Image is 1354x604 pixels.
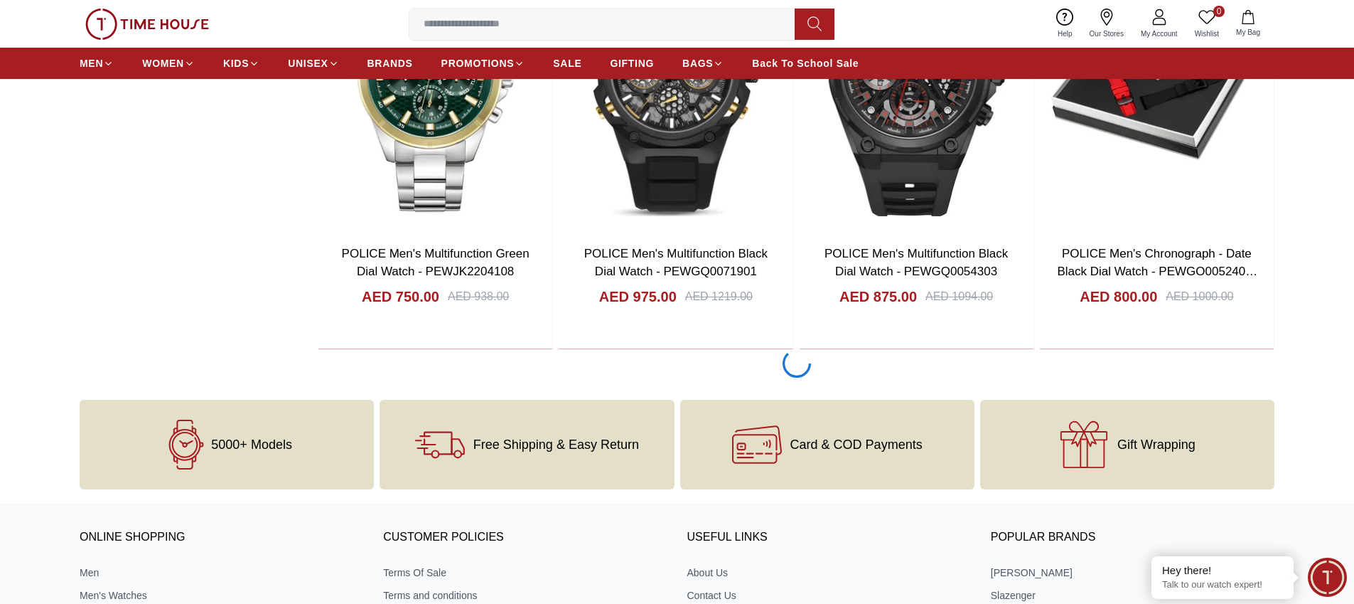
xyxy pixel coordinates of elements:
[1084,28,1129,39] span: Our Stores
[599,287,677,307] h4: AED 975.00
[441,51,525,76] a: PROMOTIONS
[342,247,530,279] a: POLICE Men's Multifunction Green Dial Watch - PEWJK2204108
[80,56,103,70] span: MEN
[223,51,259,76] a: KIDS
[1081,6,1132,42] a: Our Stores
[687,588,971,603] a: Contact Us
[1213,6,1225,17] span: 0
[1052,28,1078,39] span: Help
[367,56,413,70] span: BRANDS
[839,287,917,307] h4: AED 875.00
[383,588,667,603] a: Terms and conditions
[288,51,338,76] a: UNISEX
[1049,6,1081,42] a: Help
[1230,27,1266,38] span: My Bag
[441,56,515,70] span: PROMOTIONS
[1057,247,1257,297] a: POLICE Men's Chronograph - Date Black Dial Watch - PEWGO0052402-SET
[991,588,1274,603] a: Slazenger
[142,51,195,76] a: WOMEN
[1166,288,1233,305] div: AED 1000.00
[1227,7,1269,41] button: My Bag
[80,51,114,76] a: MEN
[142,56,184,70] span: WOMEN
[1308,558,1347,597] div: Chat Widget
[553,51,581,76] a: SALE
[553,56,581,70] span: SALE
[991,566,1274,580] a: [PERSON_NAME]
[367,51,413,76] a: BRANDS
[682,51,724,76] a: BAGS
[925,288,993,305] div: AED 1094.00
[383,527,667,549] h3: CUSTOMER POLICIES
[288,56,328,70] span: UNISEX
[1135,28,1183,39] span: My Account
[790,438,923,452] span: Card & COD Payments
[383,566,667,580] a: Terms Of Sale
[1117,438,1196,452] span: Gift Wrapping
[584,247,768,279] a: POLICE Men's Multifunction Black Dial Watch - PEWGQ0071901
[991,527,1274,549] h3: Popular Brands
[610,51,654,76] a: GIFTING
[752,51,859,76] a: Back To School Sale
[448,288,509,305] div: AED 938.00
[1162,579,1283,591] p: Talk to our watch expert!
[752,56,859,70] span: Back To School Sale
[687,527,971,549] h3: USEFUL LINKS
[85,9,209,40] img: ...
[473,438,639,452] span: Free Shipping & Easy Return
[824,247,1008,279] a: POLICE Men's Multifunction Black Dial Watch - PEWGQ0054303
[1080,287,1157,307] h4: AED 800.00
[1186,6,1227,42] a: 0Wishlist
[1189,28,1225,39] span: Wishlist
[80,566,363,580] a: Men
[687,566,971,580] a: About Us
[610,56,654,70] span: GIFTING
[223,56,249,70] span: KIDS
[682,56,713,70] span: BAGS
[80,588,363,603] a: Men's Watches
[362,287,439,307] h4: AED 750.00
[80,527,363,549] h3: ONLINE SHOPPING
[685,288,753,305] div: AED 1219.00
[1162,563,1283,578] div: Hey there!
[211,438,292,452] span: 5000+ Models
